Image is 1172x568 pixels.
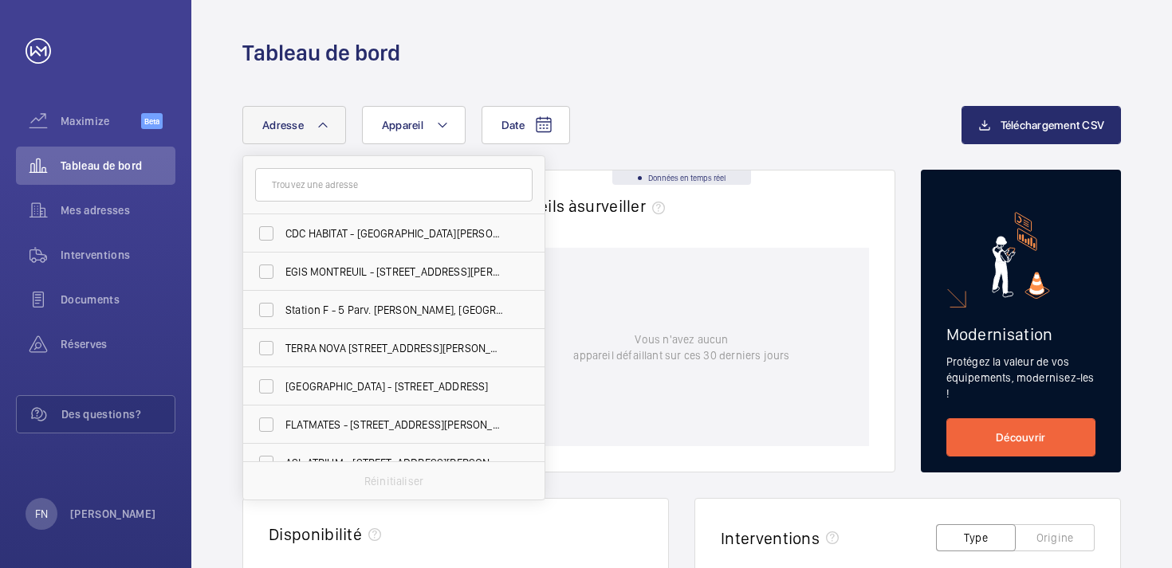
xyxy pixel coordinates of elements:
div: Données en temps réel [612,170,751,185]
h2: Disponibilité [269,524,362,544]
h2: Modernisation [946,324,1096,344]
span: Mes adresses [61,202,175,218]
span: EGIS MONTREUIL - [STREET_ADDRESS][PERSON_NAME] [285,264,505,280]
span: Beta [141,113,163,129]
span: Interventions [61,247,175,263]
span: Adresse [262,119,304,131]
p: Réinitialiser [364,473,423,489]
span: CDC HABITAT - [GEOGRAPHIC_DATA][PERSON_NAME] - 33 Av. [PERSON_NAME][GEOGRAPHIC_DATA], [GEOGRAPHIC... [285,225,505,241]
h1: Tableau de bord [242,38,400,68]
a: Découvrir [946,418,1096,456]
p: [PERSON_NAME] [70,506,156,522]
p: Protégez la valeur de vos équipements, modernisez-les ! [946,354,1096,402]
span: Réserves [61,336,175,352]
span: Tableau de bord [61,158,175,174]
span: Documents [61,292,175,308]
span: TERRA NOVA [STREET_ADDRESS][PERSON_NAME] [285,340,505,356]
p: FN [35,506,48,522]
h2: Appareils à [495,196,672,216]
span: [GEOGRAPHIC_DATA] - [STREET_ADDRESS] [285,378,505,394]
h2: Interventions [721,528,820,548]
img: marketing-card.svg [992,212,1050,299]
span: Appareil [382,119,423,131]
span: Station F - 5 Parv. [PERSON_NAME], [GEOGRAPHIC_DATA] 75013 [285,302,505,318]
button: Date [482,106,570,144]
span: ASL ATRIUM - [STREET_ADDRESS][PERSON_NAME] [285,455,505,471]
span: Des questions? [61,406,175,422]
button: Appareil [362,106,466,144]
button: Origine [1015,524,1095,551]
button: Téléchargement CSV [962,106,1122,144]
button: Adresse [242,106,346,144]
span: surveiller [577,196,671,216]
span: Maximize [61,113,141,129]
span: Téléchargement CSV [1001,119,1105,131]
span: FLATMATES - [STREET_ADDRESS][PERSON_NAME] [285,417,505,433]
input: Trouvez une adresse [255,168,533,202]
p: Vous n'avez aucun appareil défaillant sur ces 30 derniers jours [573,331,789,363]
button: Type [936,524,1016,551]
span: Date [501,119,525,131]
